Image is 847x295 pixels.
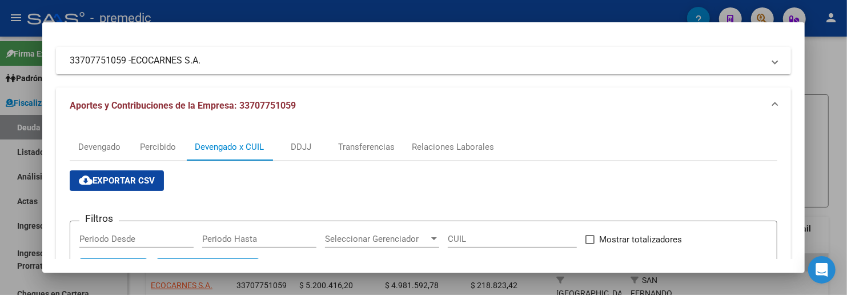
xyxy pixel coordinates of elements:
span: ECOCARNES S.A. [131,54,200,67]
span: Exportar CSV [79,176,155,186]
span: Seleccionar Gerenciador [325,234,429,244]
span: Mostrar totalizadores [599,233,682,246]
div: DDJJ [291,141,311,153]
button: Buscar [79,258,147,281]
mat-expansion-panel-header: 33707751059 -ECOCARNES S.A. [56,47,791,74]
button: Exportar CSV [70,170,164,191]
div: Relaciones Laborales [412,141,494,153]
mat-panel-title: 33707751059 - [70,54,764,67]
span: Aportes y Contribuciones de la Empresa: 33707751059 [70,100,296,111]
mat-icon: cloud_download [79,173,93,187]
div: Open Intercom Messenger [808,256,836,284]
div: Devengado x CUIL [195,141,264,153]
h3: Filtros [79,212,119,225]
button: Borrar Filtros [156,258,259,281]
div: Percibido [140,141,176,153]
mat-expansion-panel-header: Aportes y Contribuciones de la Empresa: 33707751059 [56,87,791,124]
div: Transferencias [338,141,395,153]
div: Devengado [78,141,121,153]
